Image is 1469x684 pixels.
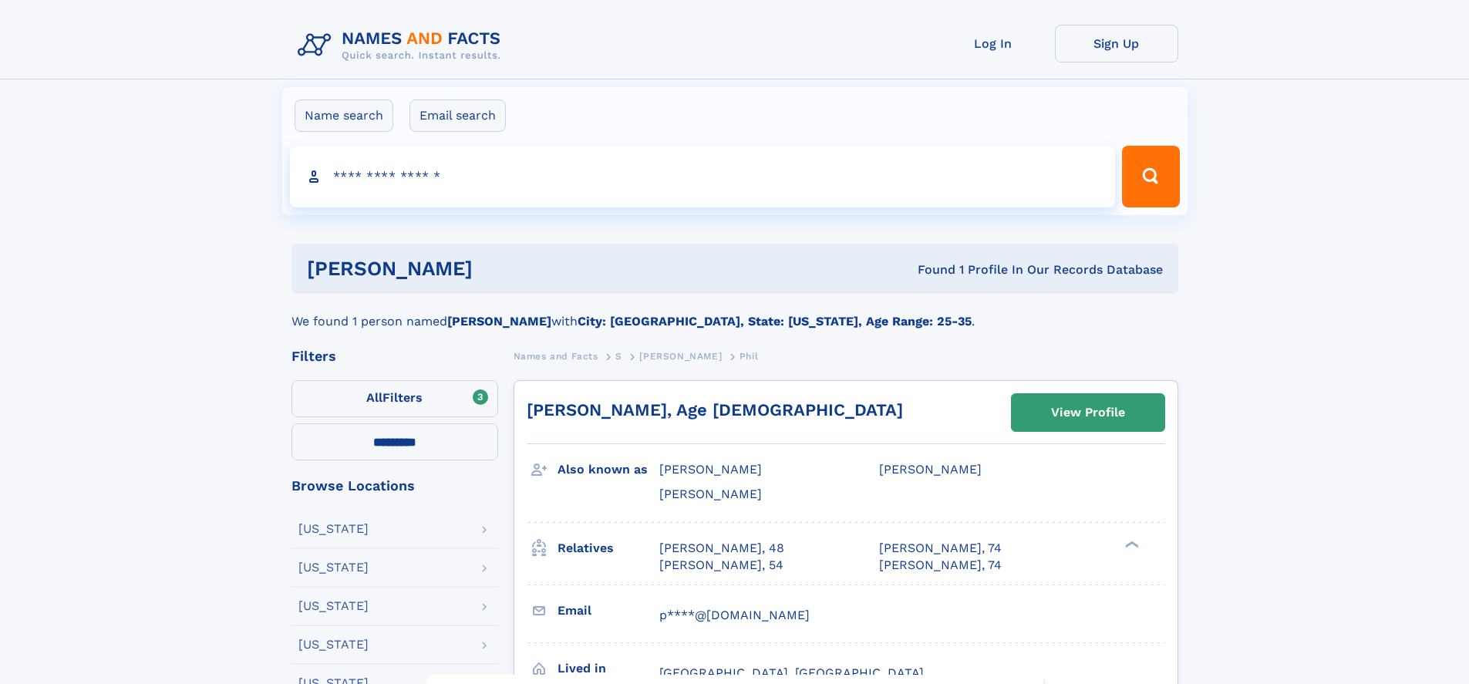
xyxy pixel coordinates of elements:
[932,25,1055,62] a: Log In
[639,351,722,362] span: [PERSON_NAME]
[527,400,903,419] a: [PERSON_NAME], Age [DEMOGRAPHIC_DATA]
[1122,146,1179,207] button: Search Button
[558,457,659,483] h3: Also known as
[558,535,659,561] h3: Relatives
[291,294,1178,331] div: We found 1 person named with .
[879,540,1002,557] a: [PERSON_NAME], 74
[290,146,1116,207] input: search input
[409,99,506,132] label: Email search
[659,665,924,680] span: [GEOGRAPHIC_DATA], [GEOGRAPHIC_DATA]
[695,261,1163,278] div: Found 1 Profile In Our Records Database
[291,25,514,66] img: Logo Names and Facts
[291,479,498,493] div: Browse Locations
[307,259,696,278] h1: [PERSON_NAME]
[447,314,551,329] b: [PERSON_NAME]
[298,639,369,651] div: [US_STATE]
[295,99,393,132] label: Name search
[659,540,784,557] a: [PERSON_NAME], 48
[879,557,1002,574] a: [PERSON_NAME], 74
[558,598,659,624] h3: Email
[514,346,598,366] a: Names and Facts
[291,349,498,363] div: Filters
[298,600,369,612] div: [US_STATE]
[1051,395,1125,430] div: View Profile
[366,390,382,405] span: All
[615,346,622,366] a: S
[740,351,758,362] span: Phil
[578,314,972,329] b: City: [GEOGRAPHIC_DATA], State: [US_STATE], Age Range: 25-35
[558,655,659,682] h3: Lived in
[615,351,622,362] span: S
[659,557,783,574] a: [PERSON_NAME], 54
[1055,25,1178,62] a: Sign Up
[879,462,982,477] span: [PERSON_NAME]
[659,462,762,477] span: [PERSON_NAME]
[298,523,369,535] div: [US_STATE]
[298,561,369,574] div: [US_STATE]
[1012,394,1164,431] a: View Profile
[659,487,762,501] span: [PERSON_NAME]
[1121,539,1140,549] div: ❯
[291,380,498,417] label: Filters
[639,346,722,366] a: [PERSON_NAME]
